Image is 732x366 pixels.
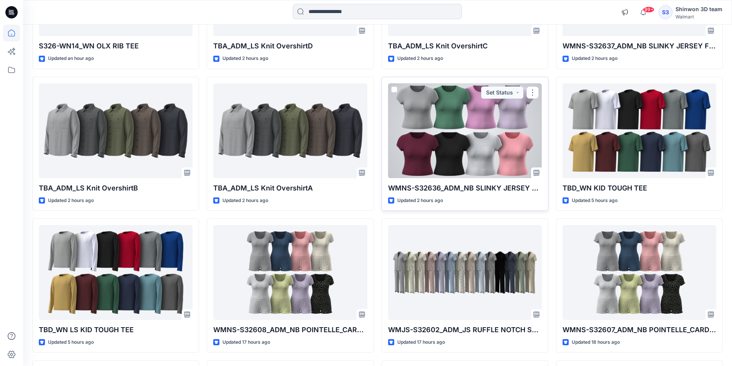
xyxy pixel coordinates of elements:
[222,55,268,63] p: Updated 2 hours ago
[563,83,716,178] a: TBD_WN KID TOUGH TEE
[572,197,617,205] p: Updated 5 hours ago
[39,325,193,335] p: TBD_WN LS KID TOUGH TEE
[563,225,716,320] a: WMNS-S32607_ADM_NB POINTELLE_CARDI SHORT SET (OPT 1)
[676,14,722,20] div: Walmart
[39,41,193,51] p: S326-WN14_WN OLX RIB TEE
[213,83,367,178] a: TBA_ADM_LS Knit OvershirtA
[572,338,620,346] p: Updated 18 hours ago
[388,83,542,178] a: WMNS-S32636_ADM_NB SLINKY JERSEY BABY TEE
[39,83,193,178] a: TBA_ADM_LS Knit OvershirtB
[388,183,542,194] p: WMNS-S32636_ADM_NB SLINKY JERSEY BABY TEE
[48,197,94,205] p: Updated 2 hours ago
[397,55,443,63] p: Updated 2 hours ago
[388,325,542,335] p: WMJS-S32602_ADM_JS RUFFLE NOTCH SETS_SS TOP LONG PANT SET
[213,183,367,194] p: TBA_ADM_LS Knit OvershirtA
[39,225,193,320] a: TBD_WN LS KID TOUGH TEE
[39,183,193,194] p: TBA_ADM_LS Knit OvershirtB
[213,225,367,320] a: WMNS-S32608_ADM_NB POINTELLE_CARDI SHORT SET (OPT 2)
[388,225,542,320] a: WMJS-S32602_ADM_JS RUFFLE NOTCH SETS_SS TOP LONG PANT SET
[572,55,617,63] p: Updated 2 hours ago
[659,5,672,19] div: S3
[213,325,367,335] p: WMNS-S32608_ADM_NB POINTELLE_CARDI SHORT SET (OPT 2)
[563,183,716,194] p: TBD_WN KID TOUGH TEE
[388,41,542,51] p: TBA_ADM_LS Knit OvershirtC
[643,7,654,13] span: 99+
[676,5,722,14] div: Shinwon 3D team
[48,338,94,346] p: Updated 5 hours ago
[222,338,270,346] p: Updated 17 hours ago
[222,197,268,205] p: Updated 2 hours ago
[397,197,443,205] p: Updated 2 hours ago
[563,325,716,335] p: WMNS-S32607_ADM_NB POINTELLE_CARDI SHORT SET (OPT 1)
[213,41,367,51] p: TBA_ADM_LS Knit OvershirtD
[397,338,445,346] p: Updated 17 hours ago
[48,55,94,63] p: Updated an hour ago
[563,41,716,51] p: WMNS-S32637_ADM_NB SLINKY JERSEY FITTED SHORT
